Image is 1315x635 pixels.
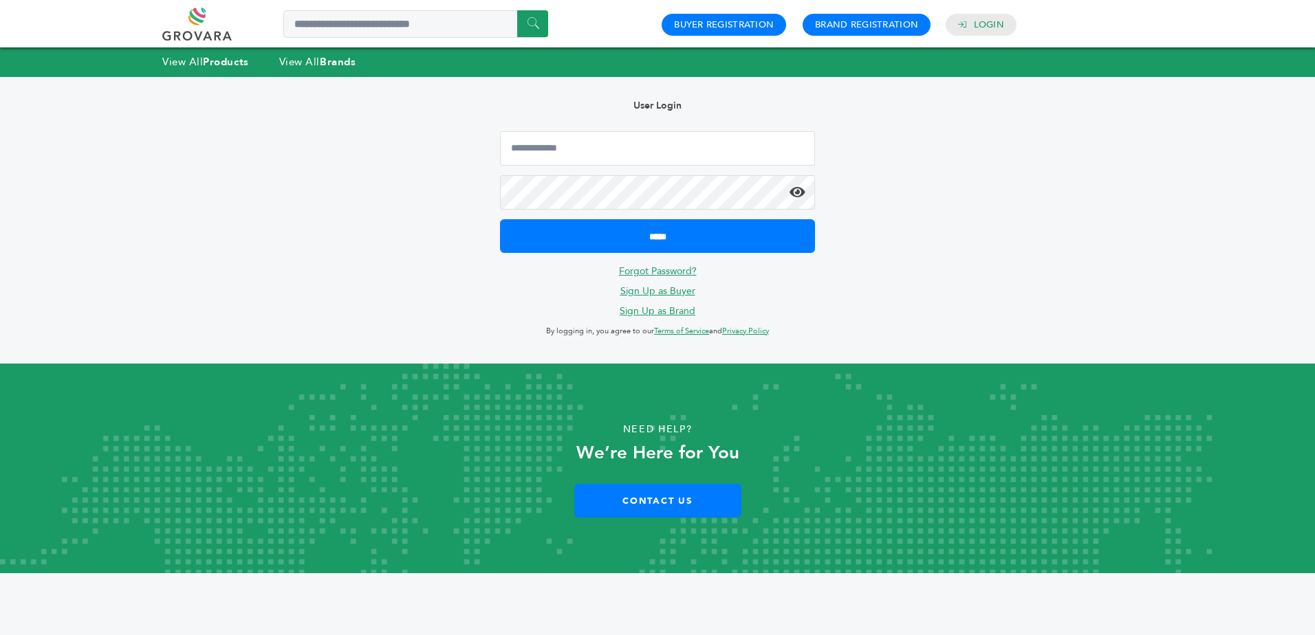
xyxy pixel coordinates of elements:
a: Forgot Password? [619,265,697,278]
b: User Login [633,99,682,112]
a: Sign Up as Buyer [620,285,695,298]
input: Password [500,175,815,210]
a: Sign Up as Brand [620,304,695,317]
a: Login [974,19,1004,31]
input: Email Address [500,131,815,166]
a: Terms of Service [654,326,709,336]
p: By logging in, you agree to our and [500,323,815,339]
a: Brand Registration [815,19,918,31]
a: Buyer Registration [674,19,774,31]
p: Need Help? [66,419,1250,440]
a: View AllBrands [279,55,356,69]
strong: Products [203,55,248,69]
a: Contact Us [574,484,741,517]
strong: Brands [320,55,356,69]
a: Privacy Policy [722,326,769,336]
input: Search a product or brand... [283,10,548,38]
a: View AllProducts [162,55,249,69]
strong: We’re Here for You [576,441,739,465]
